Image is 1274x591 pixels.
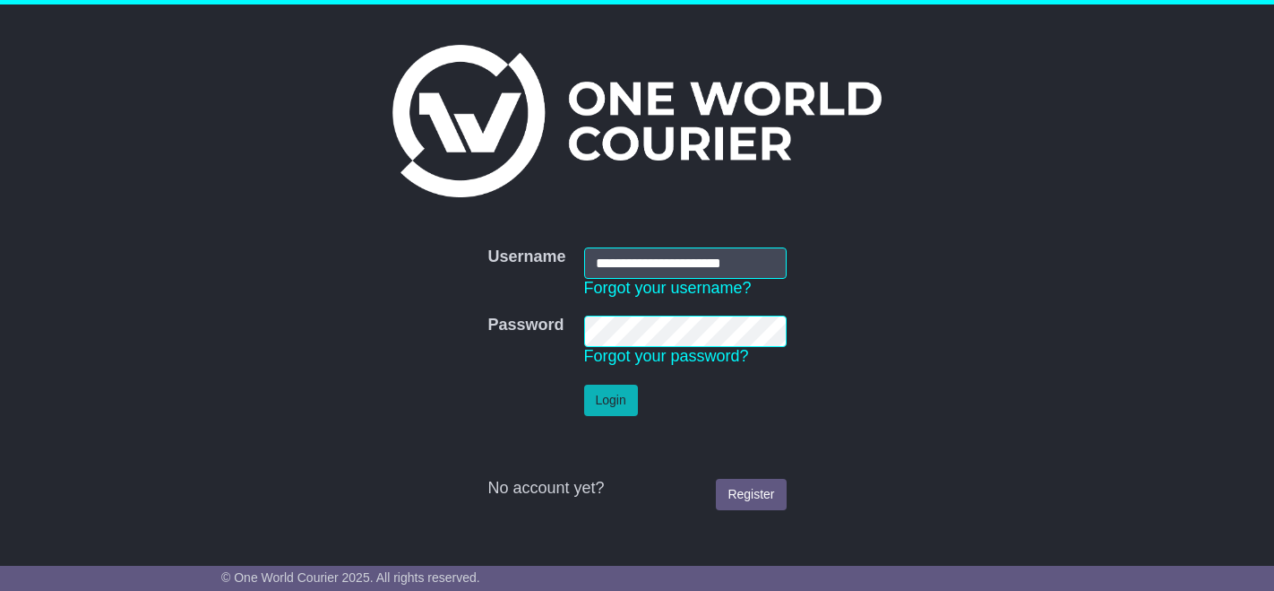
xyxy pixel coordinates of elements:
a: Forgot your password? [584,347,749,365]
label: Password [487,316,564,335]
span: © One World Courier 2025. All rights reserved. [221,570,480,585]
button: Login [584,385,638,416]
a: Forgot your username? [584,279,752,297]
div: No account yet? [487,479,786,499]
img: One World [392,45,882,197]
a: Register [716,479,786,510]
label: Username [487,248,565,267]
